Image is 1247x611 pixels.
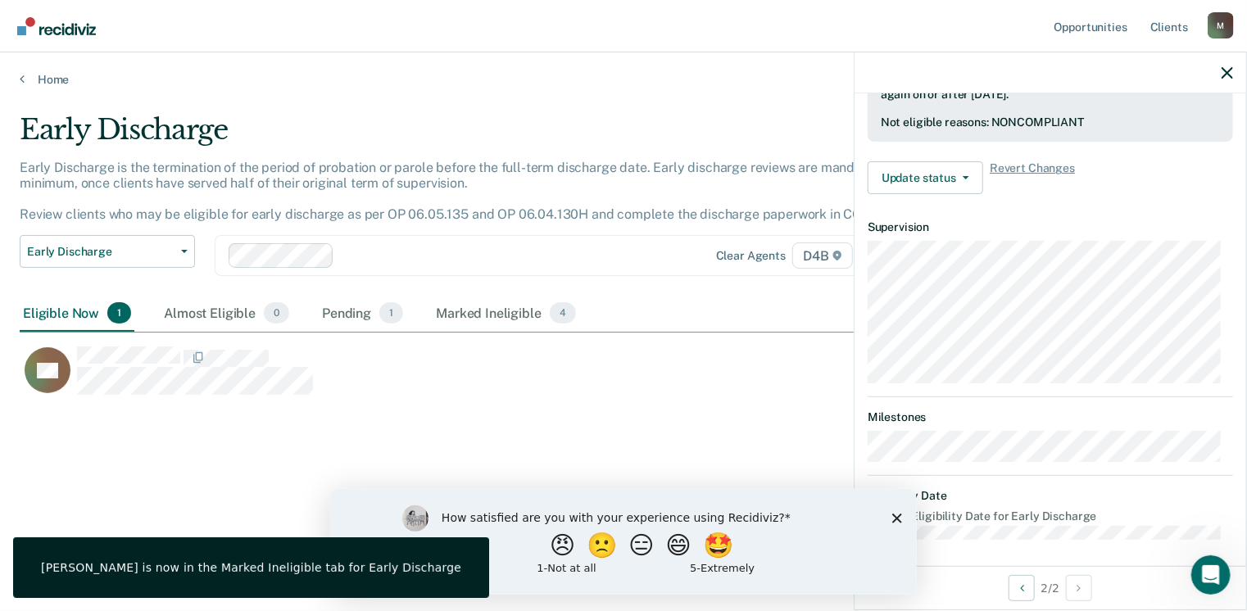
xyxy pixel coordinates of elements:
span: 0 [264,302,289,324]
span: 4 [550,302,576,324]
dt: Earliest Eligibility Date for Early Discharge [868,509,1233,523]
dt: Milestones [868,410,1233,424]
div: Marked Ineligible [433,296,579,332]
span: 1 [379,302,403,324]
div: Early Discharge [20,113,955,160]
button: Previous Opportunity [1009,575,1035,601]
span: Early Discharge [27,245,175,259]
div: [PERSON_NAME] is now in the Marked Ineligible tab for Early Discharge [41,560,461,575]
p: Early Discharge is the termination of the period of probation or parole before the full-term disc... [20,160,900,223]
div: 2 / 2 [855,566,1246,609]
button: Profile dropdown button [1208,12,1234,38]
span: D4B [792,242,852,269]
div: Eligible Now [20,296,134,332]
div: Not eligible reasons: NONCOMPLIANT [881,115,1220,129]
span: 1 [107,302,131,324]
iframe: Intercom live chat [1191,555,1231,595]
span: Revert Changes [990,161,1075,194]
img: Recidiviz [17,17,96,35]
div: Clear agents [716,249,786,263]
a: Home [20,72,1227,87]
div: CaseloadOpportunityCell-0362928 [20,346,1077,411]
div: M [1208,12,1234,38]
button: Next Opportunity [1066,575,1092,601]
dt: Supervision [868,220,1233,234]
div: Pending [319,296,406,332]
button: Update status [868,161,983,194]
div: Almost Eligible [161,296,292,332]
iframe: Survey by Kim from Recidiviz [330,489,917,595]
dt: Eligibility Date [868,489,1233,503]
